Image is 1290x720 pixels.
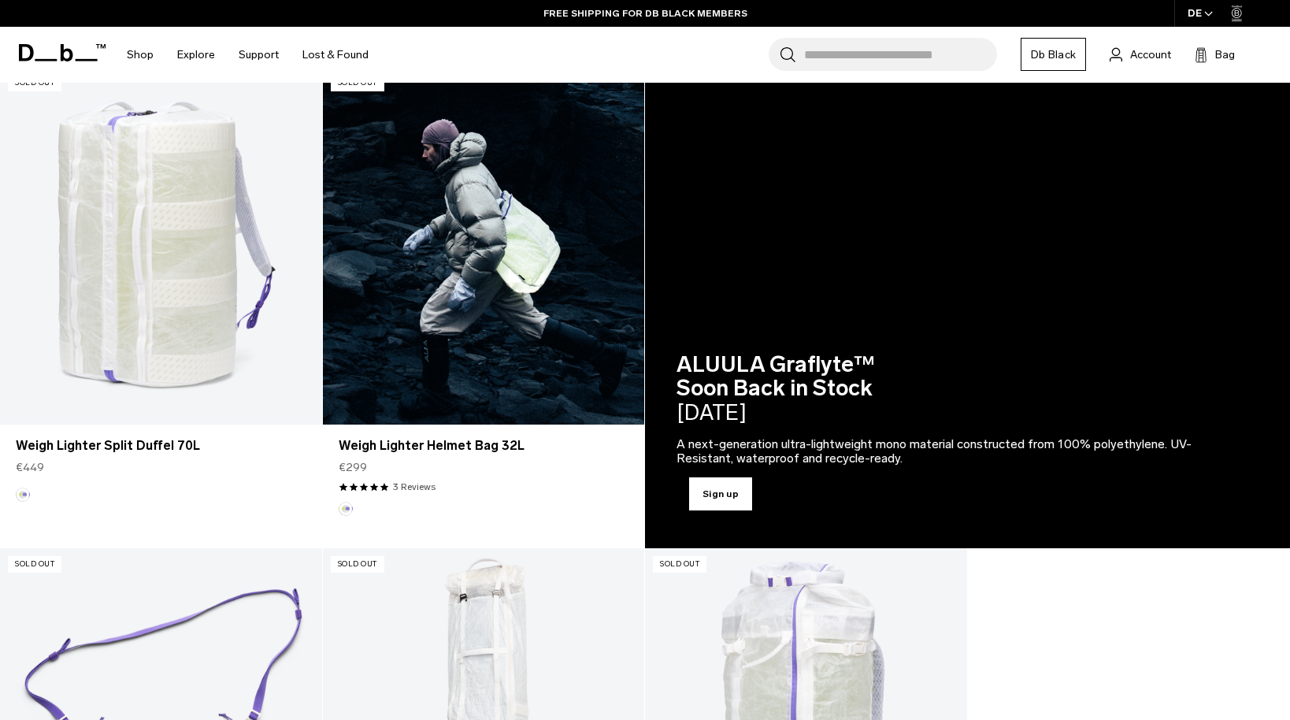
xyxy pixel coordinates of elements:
span: €299 [339,459,367,476]
a: 3 reviews [393,480,436,494]
span: €449 [16,459,44,476]
a: FREE SHIPPING FOR DB BLACK MEMBERS [543,6,747,20]
span: Bag [1215,46,1235,63]
button: Bag [1195,45,1235,64]
button: Aurora [339,502,353,516]
p: Sold Out [331,75,384,91]
a: Lost & Found [302,27,369,83]
a: Weigh Lighter Split Duffel 70L [16,436,306,455]
a: Support [239,27,279,83]
a: Weigh Lighter Helmet Bag 32L [323,67,645,425]
a: Shop [127,27,154,83]
p: Sold Out [331,556,384,573]
nav: Main Navigation [115,27,380,83]
p: Sold Out [8,556,61,573]
a: Account [1110,45,1171,64]
p: Sold Out [8,75,61,91]
a: Weigh Lighter Helmet Bag 32L [339,436,629,455]
a: Explore [177,27,215,83]
p: Sold Out [653,556,706,573]
a: Db Black [1021,38,1086,71]
button: Aurora [16,488,30,502]
span: Account [1130,46,1171,63]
